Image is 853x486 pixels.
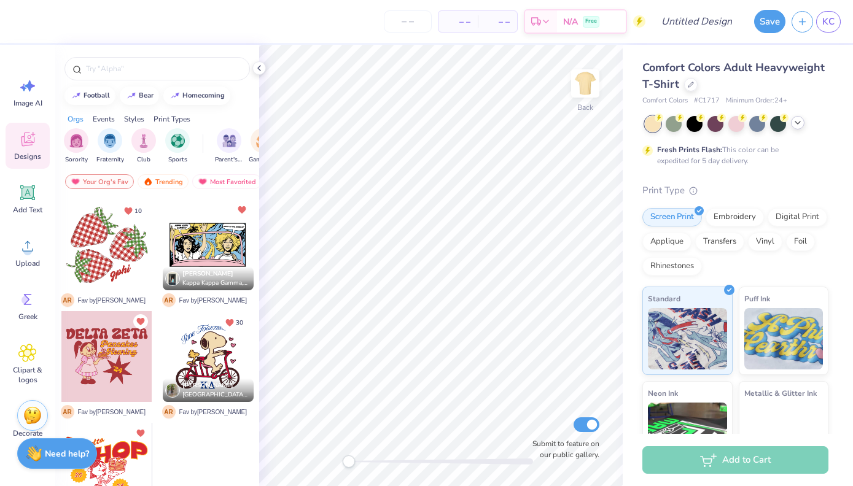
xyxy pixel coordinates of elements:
span: Parent's Weekend [215,155,243,164]
span: Greek [18,312,37,322]
div: Foil [786,233,815,251]
img: Back [573,71,598,96]
input: – – [384,10,432,33]
div: Transfers [695,233,744,251]
span: Metallic & Glitter Ink [744,387,817,399]
label: Submit to feature on our public gallery. [526,438,599,460]
span: Free [585,17,597,26]
img: Parent's Weekend Image [222,134,236,148]
div: Your Org's Fav [65,174,134,189]
span: Fav by [PERSON_NAME] [179,407,247,417]
img: Puff Ink [744,308,824,369]
a: KC [816,11,841,33]
div: Screen Print [642,208,702,226]
button: filter button [165,128,190,164]
div: filter for Game Day [249,128,277,164]
div: Styles [124,114,144,125]
span: Kappa Kappa Gamma, [GEOGRAPHIC_DATA] [182,279,249,288]
span: – – [485,15,510,28]
div: Applique [642,233,691,251]
div: Rhinestones [642,257,702,276]
img: most_fav.gif [71,177,80,186]
img: trend_line.gif [170,92,180,99]
div: filter for Fraternity [96,128,124,164]
div: filter for Sorority [64,128,88,164]
img: Sports Image [171,134,185,148]
img: Club Image [137,134,150,148]
img: trend_line.gif [71,92,81,99]
div: bear [139,92,154,99]
img: trend_line.gif [127,92,136,99]
img: Game Day Image [256,134,270,148]
span: Fav by [PERSON_NAME] [179,296,247,305]
span: Standard [648,292,680,305]
div: Print Type [642,183,828,198]
span: [PERSON_NAME] [182,269,233,278]
img: most_fav.gif [198,177,208,186]
span: [PERSON_NAME] [182,381,233,390]
div: Trending [138,174,189,189]
div: Print Types [154,114,190,125]
span: N/A [563,15,578,28]
button: Save [754,10,785,33]
button: homecoming [163,87,230,105]
div: homecoming [182,92,225,99]
span: Add Text [13,205,42,215]
input: Untitled Design [652,9,742,34]
button: filter button [249,128,277,164]
div: Vinyl [748,233,782,251]
span: Neon Ink [648,387,678,399]
input: Try "Alpha" [85,63,242,75]
img: Neon Ink [648,403,727,464]
span: Sports [168,155,187,164]
span: # C1717 [694,96,720,106]
button: filter button [64,128,88,164]
span: Minimum Order: 24 + [726,96,787,106]
img: Metallic & Glitter Ink [744,403,824,464]
span: A R [61,293,74,307]
span: A R [162,405,176,418]
span: Puff Ink [744,292,770,305]
span: Designs [14,152,41,161]
div: filter for Sports [165,128,190,164]
span: Upload [15,258,40,268]
button: filter button [96,128,124,164]
span: Decorate [13,428,42,438]
span: Fav by [PERSON_NAME] [78,407,146,417]
div: Accessibility label [343,455,355,468]
span: A R [162,293,176,307]
span: [GEOGRAPHIC_DATA], [GEOGRAPHIC_DATA] [182,390,249,399]
span: Club [137,155,150,164]
div: football [84,92,110,99]
button: filter button [215,128,243,164]
span: Fav by [PERSON_NAME] [78,296,146,305]
span: Sorority [65,155,88,164]
strong: Need help? [45,448,89,460]
span: Image AI [14,98,42,108]
span: Fraternity [96,155,124,164]
span: KC [822,15,835,29]
span: – – [446,15,470,28]
img: Standard [648,308,727,369]
span: Clipart & logos [7,365,48,385]
span: Game Day [249,155,277,164]
div: Most Favorited [192,174,262,189]
img: Sorority Image [69,134,84,148]
div: Digital Print [768,208,827,226]
strong: Fresh Prints Flash: [657,145,722,155]
span: Comfort Colors [642,96,688,106]
div: Events [93,114,115,125]
div: filter for Club [131,128,156,164]
button: filter button [131,128,156,164]
span: Comfort Colors Adult Heavyweight T-Shirt [642,60,825,91]
div: Orgs [68,114,84,125]
img: trending.gif [143,177,153,186]
div: Embroidery [706,208,764,226]
button: bear [120,87,159,105]
div: This color can be expedited for 5 day delivery. [657,144,808,166]
div: Back [577,102,593,113]
div: filter for Parent's Weekend [215,128,243,164]
button: football [64,87,115,105]
span: A R [61,405,74,418]
img: Fraternity Image [103,134,117,148]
